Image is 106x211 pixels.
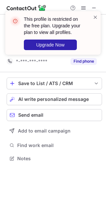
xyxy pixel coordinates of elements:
[7,109,102,121] button: Send email
[10,16,21,26] img: error
[7,141,102,150] button: Find work email
[18,112,43,118] span: Send email
[7,4,46,12] img: ContactOut v5.3.10
[24,16,85,36] header: This profile is restricted on the free plan. Upgrade your plan to view all profiles.
[18,128,71,134] span: Add to email campaign
[7,77,102,89] button: save-profile-one-click
[17,142,99,148] span: Find work email
[36,42,65,47] span: Upgrade Now
[7,93,102,105] button: AI write personalized message
[18,97,89,102] span: AI write personalized message
[17,156,99,162] span: Notes
[7,125,102,137] button: Add to email campaign
[18,81,90,86] div: Save to List / ATS / CRM
[24,40,77,50] button: Upgrade Now
[7,154,102,163] button: Notes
